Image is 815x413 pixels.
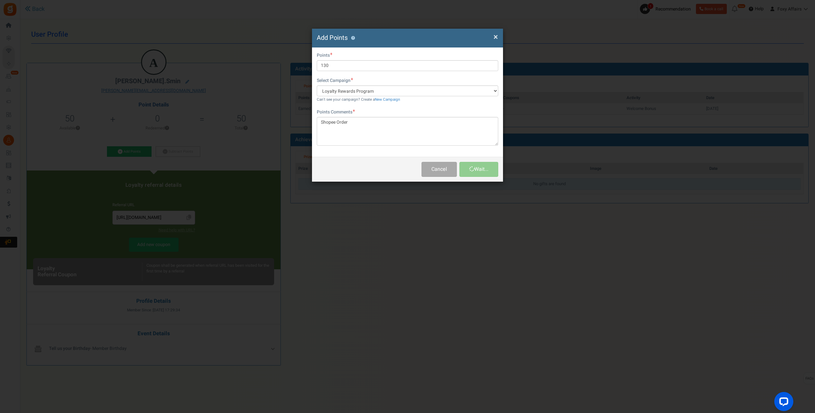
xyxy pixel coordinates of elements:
[317,77,353,84] label: Select Campaign
[351,36,355,40] button: ?
[317,109,355,115] label: Points Comments
[422,162,457,177] button: Cancel
[493,31,498,43] span: ×
[317,97,400,102] small: Can't see your campaign? Create a
[317,52,332,59] label: Points
[317,33,348,42] span: Add Points
[375,97,400,102] a: New Campaign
